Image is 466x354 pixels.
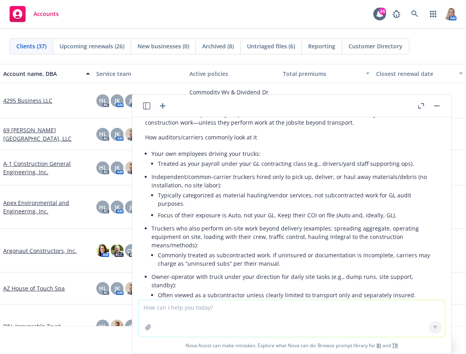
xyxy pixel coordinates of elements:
[158,289,438,301] li: Often viewed as a subcontractor unless clearly limited to transport only and separately insured.
[129,322,134,330] span: JK
[186,64,279,83] button: Active policies
[376,342,381,349] a: BI
[115,284,120,292] span: JK
[145,110,438,127] p: Short answer: Usually “hauling-only” truckers are treated as vendors (material hauling), not subc...
[3,322,61,330] a: B&L Irrevocable Trust
[16,42,46,50] span: Clients (37)
[151,223,438,271] li: Truckers who also perform on-site work beyond delivery (examples: spreading aggregate, operating ...
[158,158,438,169] li: Treated as your payroll under your GL contracting class (e.g., drivers/yard staff supporting ops).
[137,42,189,50] span: New businesses (0)
[3,284,65,292] a: AZ House of Touch Spa
[115,96,120,105] span: JK
[34,11,59,17] span: Accounts
[151,171,438,223] li: Independent/common-carrier truckers hired only to pick up, deliver, or haul away materials/debris...
[280,64,373,83] button: Total premiums
[135,337,448,354] span: Nova Assist can make mistakes. Explore what Nova can do: Browse prompt library for and
[125,282,138,295] img: photo
[349,42,402,50] span: Customer Directory
[99,163,107,172] span: HL
[96,244,109,257] img: photo
[127,247,136,255] span: CW
[151,148,438,171] li: Your own employees driving your trucks:
[392,342,398,349] a: TR
[3,159,90,176] a: A-1 Construction General Engineering, Inc.
[99,203,107,211] span: HL
[151,271,438,302] li: Owner-operator with truck under your direction for daily site tasks (e.g., dump runs, site suppor...
[99,322,107,330] span: HL
[376,70,454,78] div: Closest renewal date
[111,320,123,332] img: photo
[125,161,138,174] img: photo
[99,130,107,138] span: HL
[158,249,438,269] li: Commonly treated as subcontracted work. If uninsured or documentation is incomplete, carriers may...
[3,247,77,255] a: Argonaut Constructors, Inc.
[129,203,134,211] span: JF
[247,42,295,50] span: Untriaged files (6)
[129,96,134,105] span: JF
[388,6,404,22] a: Report a Bug
[3,70,81,78] div: Account name, DBA
[3,199,90,215] a: Apex Environmental and Engineering, Inc.
[189,70,276,78] div: Active policies
[145,133,438,141] p: How auditors/carriers commonly look at it
[444,8,456,20] img: photo
[99,96,107,105] span: HL
[283,70,361,78] div: Total premiums
[158,209,438,221] li: Focus of their exposure is Auto, not your GL. Keep their COI on file (Auto and, ideally, GL).
[308,42,335,50] span: Reporting
[202,42,234,50] span: Archived (8)
[407,6,423,22] a: Search
[111,244,123,257] img: photo
[425,6,441,22] a: Switch app
[158,189,438,209] li: Typically categorized as material hauling/vendor services, not subcontracted work for GL audit pu...
[99,284,107,292] span: HL
[373,64,466,83] button: Closest renewal date
[6,3,62,25] a: Accounts
[3,96,52,105] a: 4295 Business LLC
[115,163,120,172] span: JK
[189,88,276,96] a: Commodity Wy & Dividend Dr
[93,64,186,83] button: Service team
[115,130,120,138] span: JK
[3,126,90,143] a: 69 [PERSON_NAME][GEOGRAPHIC_DATA], LLC
[60,42,124,50] span: Upcoming renewals (26)
[379,8,386,15] div: 24
[115,203,120,211] span: JK
[125,128,138,141] img: photo
[96,70,183,78] div: Service team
